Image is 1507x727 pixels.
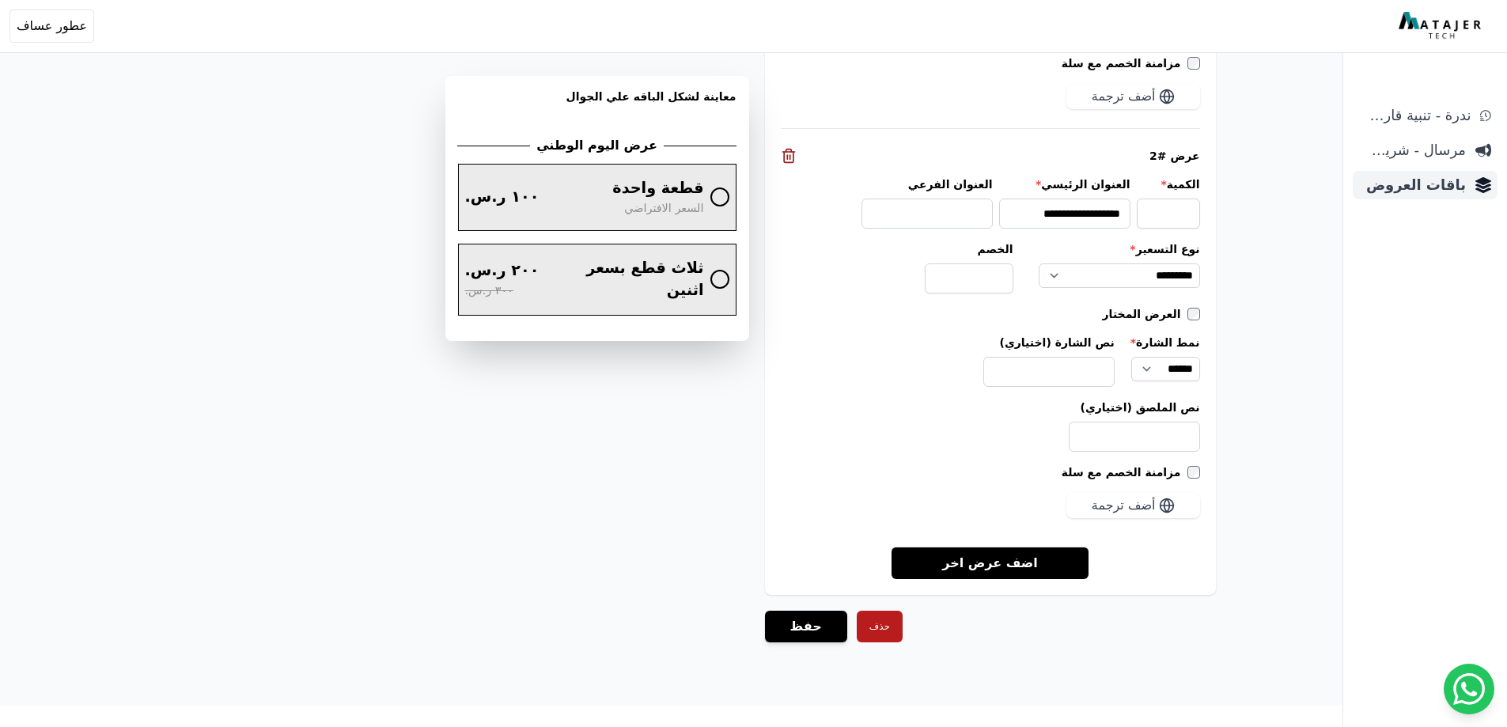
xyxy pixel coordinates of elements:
[1062,464,1187,480] label: مزامنة الخصم مع سلة
[1137,176,1200,192] label: الكمية
[861,176,993,192] label: العنوان الفرعي
[1092,87,1156,106] span: أضف ترجمة
[1066,84,1200,109] button: أضف ترجمة
[1066,493,1200,518] button: أضف ترجمة
[1062,55,1187,71] label: مزامنة الخصم مع سلة
[1359,104,1471,127] span: ندرة - تنبية قارب علي النفاذ
[1359,139,1466,161] span: مرسال - شريط دعاية
[1092,496,1156,515] span: أضف ترجمة
[765,611,847,642] button: حفظ
[9,9,94,43] button: عطور عساف
[551,257,703,303] span: ثلاث قطع بسعر اثنين
[465,282,513,300] span: ٣٠٠ ر.س.
[1103,306,1187,322] label: العرض المختار
[612,177,703,200] span: قطعة واحدة
[999,176,1130,192] label: العنوان الرئيسي
[925,241,1013,257] label: الخصم
[465,259,540,282] span: ٢٠٠ ر.س.
[781,399,1200,415] label: نص الملصق (اختياري)
[1039,241,1200,257] label: نوع التسعير
[1399,12,1485,40] img: MatajerTech Logo
[781,148,1200,164] div: عرض #2
[1359,174,1466,196] span: باقات العروض
[892,547,1089,579] a: اضف عرض اخر
[536,136,657,155] h2: عرض اليوم الوطني
[465,186,540,209] span: ١٠٠ ر.س.
[458,89,736,123] h3: معاينة لشكل الباقه علي الجوال
[624,200,703,218] span: السعر الافتراضي
[1130,335,1200,350] label: نمط الشارة
[17,17,87,36] span: عطور عساف
[857,611,903,642] button: حذف
[983,335,1115,350] label: نص الشارة (اختياري)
